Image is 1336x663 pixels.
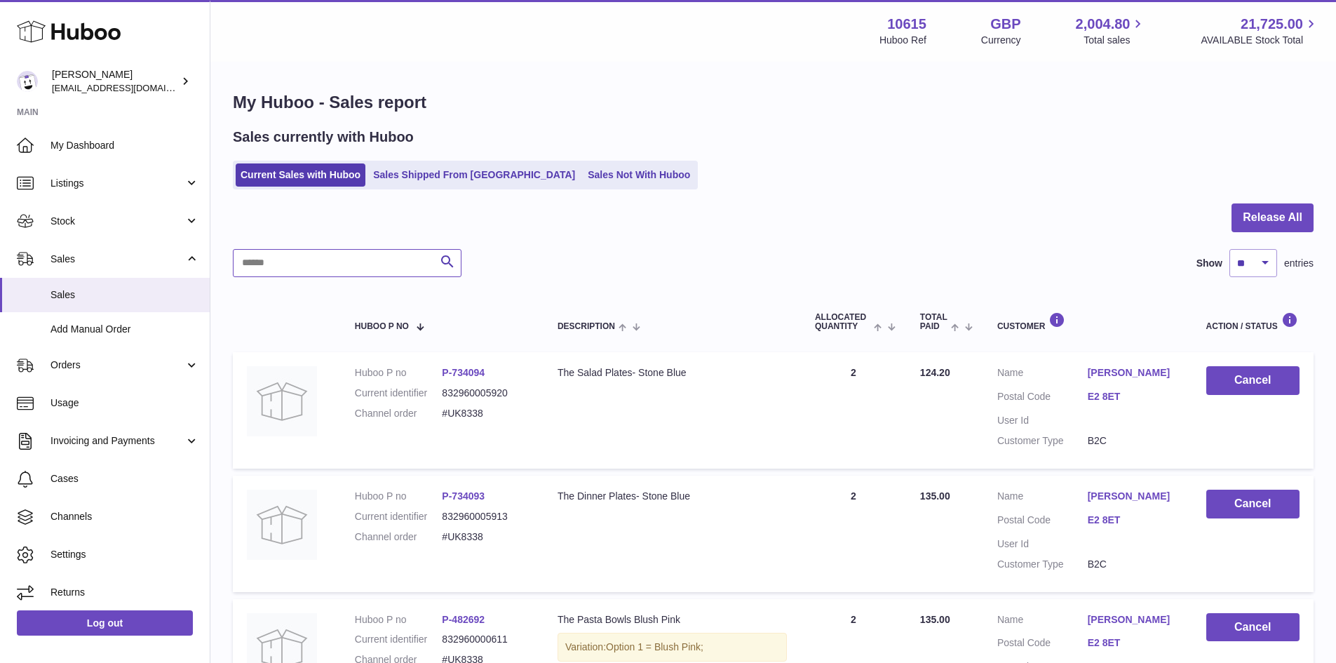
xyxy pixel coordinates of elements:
span: Description [558,322,615,331]
button: Cancel [1206,613,1300,642]
dd: 832960000611 [442,633,529,646]
button: Cancel [1206,366,1300,395]
span: Listings [50,177,184,190]
a: 21,725.00 AVAILABLE Stock Total [1201,15,1319,47]
a: Current Sales with Huboo [236,163,365,187]
a: E2 8ET [1088,636,1178,650]
span: Add Manual Order [50,323,199,336]
dt: Current identifier [355,387,443,400]
a: [PERSON_NAME] [1088,366,1178,380]
dt: Huboo P no [355,490,443,503]
span: Total sales [1084,34,1146,47]
span: 21,725.00 [1241,15,1303,34]
dt: Name [997,366,1088,383]
dt: User Id [997,414,1088,427]
dt: Huboo P no [355,613,443,627]
dt: Huboo P no [355,366,443,380]
span: Cases [50,472,199,485]
div: Customer [997,312,1178,331]
span: entries [1284,257,1314,270]
span: Usage [50,396,199,410]
span: Total paid [920,313,947,331]
span: 124.20 [920,367,950,378]
span: Sales [50,253,184,266]
dt: Name [997,613,1088,630]
div: Variation: [558,633,787,662]
dt: Channel order [355,530,443,544]
a: 2,004.80 Total sales [1076,15,1147,47]
span: Option 1 = Blush Pink; [606,641,703,652]
dt: Postal Code [997,514,1088,530]
div: Currency [981,34,1021,47]
span: [EMAIL_ADDRESS][DOMAIN_NAME] [52,82,206,93]
dt: Postal Code [997,390,1088,407]
a: P-734094 [442,367,485,378]
div: Huboo Ref [879,34,926,47]
a: [PERSON_NAME] [1088,490,1178,503]
a: E2 8ET [1088,514,1178,527]
dd: #UK8338 [442,407,529,420]
div: Action / Status [1206,312,1300,331]
a: Sales Shipped From [GEOGRAPHIC_DATA] [368,163,580,187]
span: Settings [50,548,199,561]
dt: Customer Type [997,434,1088,448]
span: ALLOCATED Quantity [815,313,870,331]
span: Orders [50,359,184,372]
dd: B2C [1088,434,1178,448]
span: Returns [50,586,199,599]
span: Sales [50,288,199,302]
button: Release All [1232,203,1314,232]
dt: Customer Type [997,558,1088,571]
td: 2 [801,352,906,469]
div: The Salad Plates- Stone Blue [558,366,787,380]
h2: Sales currently with Huboo [233,128,414,147]
span: AVAILABLE Stock Total [1201,34,1319,47]
span: 135.00 [920,614,950,625]
span: 135.00 [920,490,950,502]
dt: Name [997,490,1088,507]
td: 2 [801,476,906,592]
label: Show [1196,257,1222,270]
dd: #UK8338 [442,530,529,544]
img: no-photo.jpg [247,366,317,436]
dt: Current identifier [355,633,443,646]
img: no-photo.jpg [247,490,317,560]
strong: GBP [990,15,1020,34]
dt: Channel order [355,407,443,420]
a: P-734093 [442,490,485,502]
img: fulfillment@fable.com [17,71,38,92]
div: The Dinner Plates- Stone Blue [558,490,787,503]
span: Stock [50,215,184,228]
span: Channels [50,510,199,523]
div: The Pasta Bowls Blush Pink [558,613,787,627]
strong: 10615 [887,15,926,34]
span: Huboo P no [355,322,409,331]
h1: My Huboo - Sales report [233,91,1314,114]
span: 2,004.80 [1076,15,1131,34]
button: Cancel [1206,490,1300,518]
a: Sales Not With Huboo [583,163,695,187]
dd: 832960005920 [442,387,529,400]
div: [PERSON_NAME] [52,68,178,95]
span: My Dashboard [50,139,199,152]
a: Log out [17,610,193,636]
dt: Postal Code [997,636,1088,653]
dd: 832960005913 [442,510,529,523]
a: [PERSON_NAME] [1088,613,1178,627]
dt: User Id [997,537,1088,551]
dt: Current identifier [355,510,443,523]
a: E2 8ET [1088,390,1178,403]
a: P-482692 [442,614,485,625]
span: Invoicing and Payments [50,434,184,448]
dd: B2C [1088,558,1178,571]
